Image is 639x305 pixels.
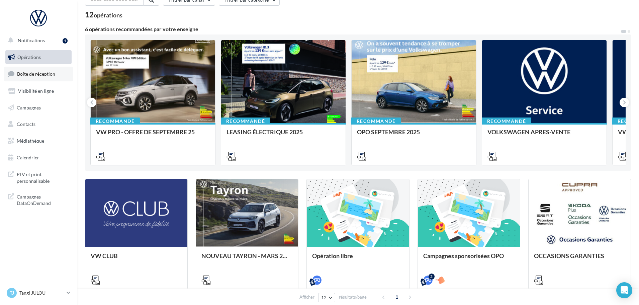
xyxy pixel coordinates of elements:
span: Boîte de réception [17,71,55,77]
a: Boîte de réception [4,67,73,81]
div: OCCASIONS GARANTIES [534,252,625,266]
div: 2 [429,274,435,280]
span: Médiathèque [17,138,44,144]
a: Médiathèque [4,134,73,148]
span: 1 [391,292,402,302]
span: Campagnes DataOnDemand [17,192,69,207]
a: PLV et print personnalisable [4,167,73,187]
a: Campagnes DataOnDemand [4,189,73,209]
p: Tangi JULOU [19,290,64,296]
div: Open Intercom Messenger [616,282,632,298]
div: NOUVEAU TAYRON - MARS 2025 [201,252,293,266]
div: Campagnes sponsorisées OPO [423,252,515,266]
div: 6 opérations recommandées par votre enseigne [85,26,620,32]
div: Recommandé [90,118,140,125]
a: TJ Tangi JULOU [5,287,72,299]
span: PLV et print personnalisable [17,170,69,184]
span: Opérations [17,54,41,60]
div: 1 [63,38,68,44]
div: VW PRO - OFFRE DE SEPTEMBRE 25 [96,129,210,142]
div: VOLKSWAGEN APRES-VENTE [487,129,601,142]
a: Contacts [4,117,73,131]
span: Afficher [299,294,314,300]
div: opérations [94,12,122,18]
span: Notifications [18,37,45,43]
span: Contacts [17,121,35,127]
div: Recommandé [482,118,531,125]
a: Campagnes [4,101,73,115]
a: Calendrier [4,151,73,165]
div: Opération libre [312,252,403,266]
div: Recommandé [221,118,270,125]
div: 12 [85,11,122,18]
div: OPO SEPTEMBRE 2025 [357,129,471,142]
a: Visibilité en ligne [4,84,73,98]
span: TJ [10,290,14,296]
span: 12 [321,295,327,300]
span: Campagnes [17,104,41,110]
a: Opérations [4,50,73,64]
span: résultats/page [339,294,367,300]
span: Calendrier [17,155,39,160]
button: Notifications 1 [4,33,70,48]
div: LEASING ÉLECTRIQUE 2025 [226,129,340,142]
button: 12 [318,293,335,302]
div: VW CLUB [91,252,182,266]
span: Visibilité en ligne [18,88,54,94]
div: Recommandé [351,118,401,125]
